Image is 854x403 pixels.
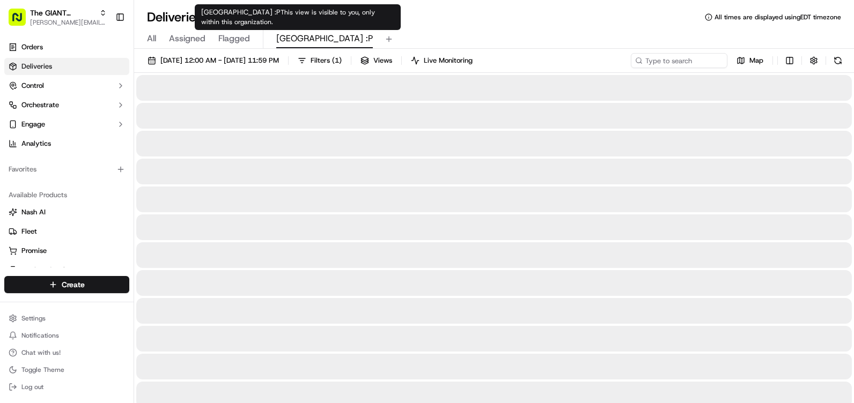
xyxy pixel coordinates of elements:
span: Orders [21,42,43,52]
button: Notifications [4,328,129,343]
div: Past conversations [11,139,72,148]
span: Map [749,56,763,65]
a: Powered byPylon [76,236,130,245]
span: Assigned [169,32,205,45]
button: Live Monitoring [406,53,477,68]
button: Log out [4,379,129,394]
span: Log out [21,383,43,391]
a: 💻API Documentation [86,206,176,226]
span: Control [21,81,44,91]
div: Favorites [4,161,129,178]
button: See all [166,137,195,150]
a: 📗Knowledge Base [6,206,86,226]
a: Deliveries [4,58,129,75]
div: We're available if you need us! [36,113,136,122]
span: Product Catalog [21,265,73,275]
span: Flagged [218,32,250,45]
button: Filters(1) [293,53,347,68]
a: Fleet [9,227,125,236]
button: Orchestrate [4,96,129,114]
button: Views [356,53,397,68]
h1: Deliveries [147,9,202,26]
input: Type to search [631,53,727,68]
span: This view is visible to you, only within this organization. [201,8,375,26]
button: Start new chat [182,106,195,118]
div: 📗 [11,212,19,220]
button: Toggle Theme [4,362,129,377]
span: Fleet [21,227,37,236]
span: All [147,32,156,45]
button: Product Catalog [4,262,129,279]
span: Live Monitoring [424,56,473,65]
span: [DATE] 12:00 AM - [DATE] 11:59 PM [160,56,279,65]
button: Create [4,276,129,293]
span: API Documentation [101,211,172,221]
span: Pylon [107,237,130,245]
span: Orchestrate [21,100,59,110]
span: Deliveries [21,62,52,71]
a: Promise [9,246,125,256]
span: Promise [21,246,47,256]
button: The GIANT Company [30,8,95,18]
span: Create [62,279,85,290]
div: [GEOGRAPHIC_DATA] :P [195,4,401,30]
button: Promise [4,242,129,259]
button: Settings [4,311,129,326]
input: Got a question? Start typing here... [28,69,193,80]
span: Views [373,56,392,65]
button: Control [4,77,129,94]
a: Nash AI [9,207,125,217]
button: Map [732,53,768,68]
span: Nash AI [21,207,46,217]
button: Nash AI [4,204,129,221]
span: [DATE] [35,166,57,175]
span: Chat with us! [21,348,61,357]
button: [PERSON_NAME][EMAIL_ADDRESS][PERSON_NAME][DOMAIN_NAME] [30,18,107,27]
button: Refresh [830,53,845,68]
button: Chat with us! [4,345,129,360]
span: Notifications [21,331,59,340]
span: Engage [21,120,45,129]
div: Available Products [4,186,129,204]
button: Fleet [4,223,129,240]
div: Start new chat [36,102,176,113]
span: Filters [311,56,342,65]
img: Nash [11,11,32,32]
span: Settings [21,314,46,323]
button: [DATE] 12:00 AM - [DATE] 11:59 PM [143,53,284,68]
a: Analytics [4,135,129,152]
button: The GIANT Company[PERSON_NAME][EMAIL_ADDRESS][PERSON_NAME][DOMAIN_NAME] [4,4,111,30]
span: [GEOGRAPHIC_DATA] :P [276,32,373,45]
span: Knowledge Base [21,211,82,221]
span: All times are displayed using EDT timezone [715,13,841,21]
button: Engage [4,116,129,133]
div: 💻 [91,212,99,220]
img: 1736555255976-a54dd68f-1ca7-489b-9aae-adbdc363a1c4 [11,102,30,122]
a: Orders [4,39,129,56]
span: Toggle Theme [21,365,64,374]
span: ( 1 ) [332,56,342,65]
a: Product Catalog [9,265,125,275]
span: Analytics [21,139,51,148]
p: Welcome 👋 [11,43,195,60]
